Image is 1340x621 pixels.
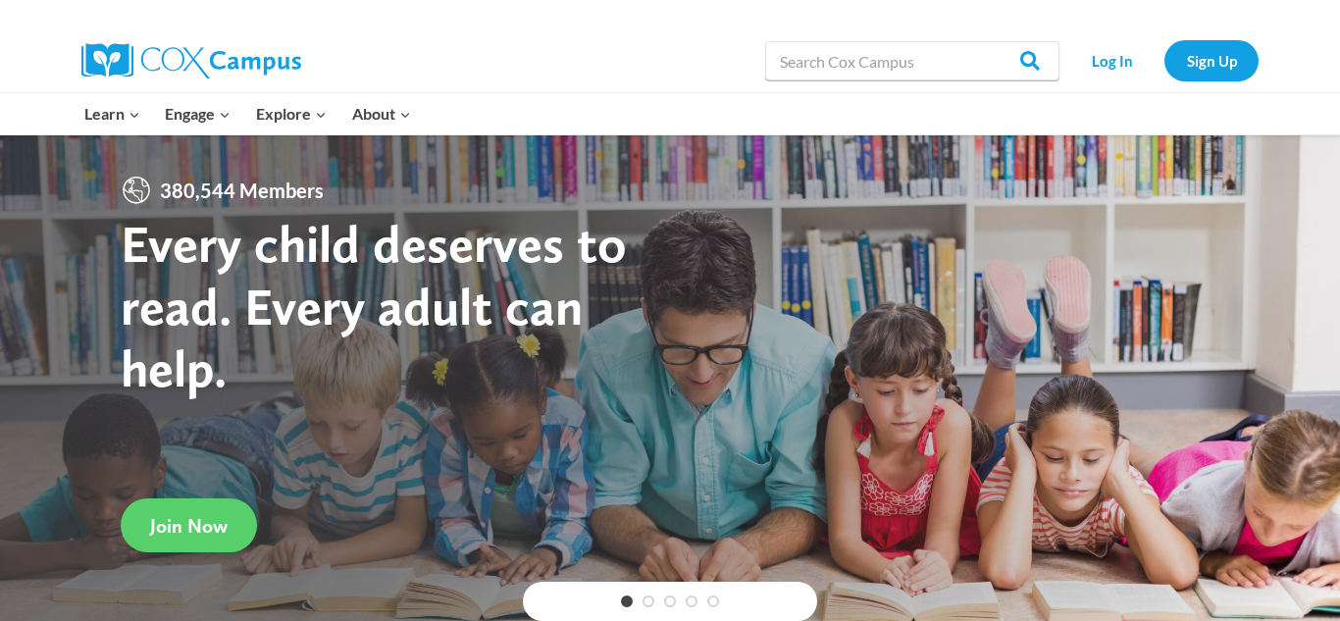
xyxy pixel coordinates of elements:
[152,175,332,206] span: 380,544 Members
[72,93,423,134] nav: Primary Navigation
[664,595,676,607] a: 3
[81,43,301,78] img: Cox Campus
[121,498,257,552] a: Join Now
[643,595,654,607] a: 2
[686,595,697,607] a: 4
[165,101,231,127] span: Engage
[765,41,1059,80] input: Search Cox Campus
[1164,40,1259,80] a: Sign Up
[1069,40,1155,80] a: Log In
[256,101,327,127] span: Explore
[121,212,627,399] strong: Every child deserves to read. Every adult can help.
[150,514,228,538] span: Join Now
[352,101,411,127] span: About
[84,101,140,127] span: Learn
[1069,40,1259,80] nav: Secondary Navigation
[621,595,633,607] a: 1
[707,595,719,607] a: 5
